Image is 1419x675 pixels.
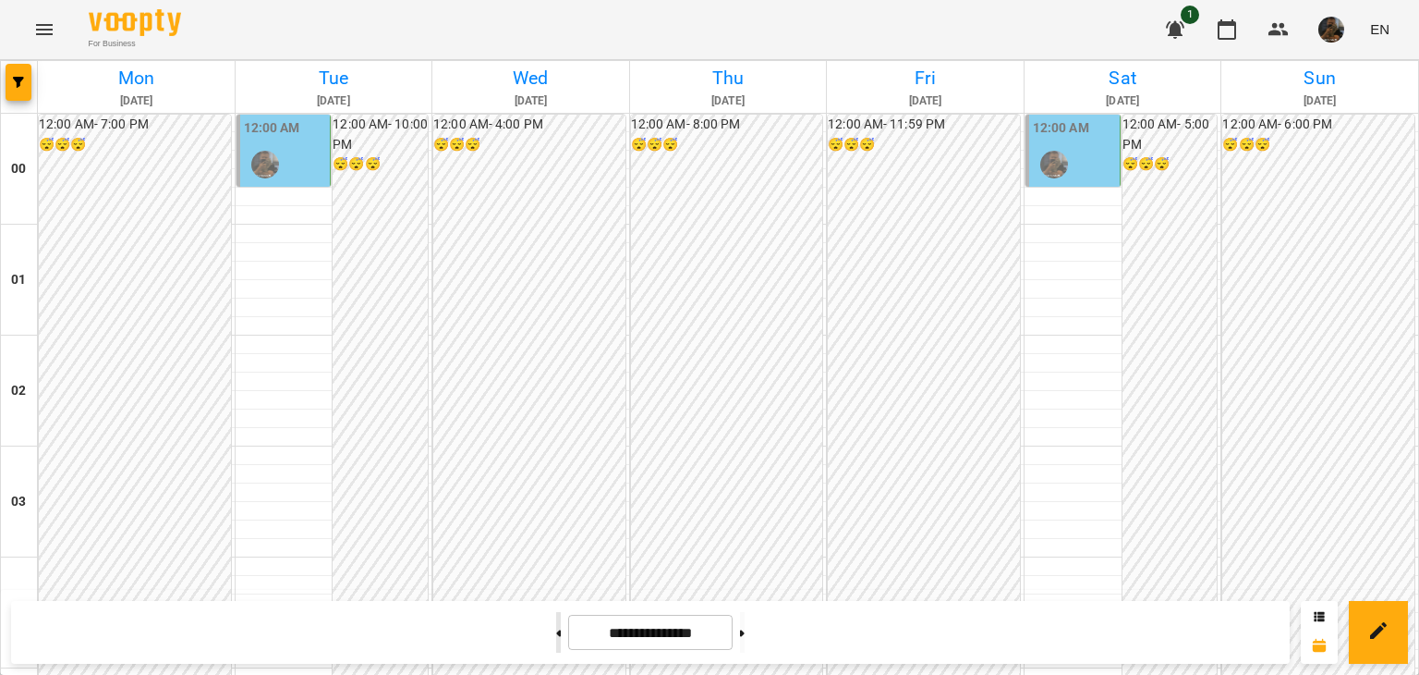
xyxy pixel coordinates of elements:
h6: 12:00 AM - 11:59 PM [828,115,1020,135]
h6: 00 [11,159,26,179]
h6: Fri [830,64,1021,92]
span: EN [1370,19,1389,39]
h6: 12:00 AM - 4:00 PM [433,115,625,135]
h6: [DATE] [41,92,232,110]
h6: 😴😴😴 [333,154,428,175]
h6: Mon [41,64,232,92]
h6: 12:00 AM - 7:00 PM [39,115,231,135]
h6: 😴😴😴 [1122,154,1218,175]
label: 12:00 AM [244,118,300,139]
h6: 12:00 AM - 5:00 PM [1122,115,1218,154]
h6: 😴😴😴 [631,135,823,155]
button: Menu [22,7,67,52]
h6: 12:00 AM - 10:00 PM [333,115,428,154]
h6: [DATE] [633,92,824,110]
button: EN [1363,12,1397,46]
h6: 03 [11,492,26,512]
h6: 😴😴😴 [39,135,231,155]
img: Voopty Logo [89,9,181,36]
h6: Thu [633,64,824,92]
h6: 😴😴😴 [828,135,1020,155]
h6: 12:00 AM - 6:00 PM [1222,115,1414,135]
p: індив [PERSON_NAME] 45 хв - [PERSON_NAME] [1033,186,1116,273]
span: For Business [89,38,181,50]
h6: 02 [11,381,26,401]
h6: [DATE] [830,92,1021,110]
img: Сорока Ростислав [1040,151,1068,178]
h6: 😴😴😴 [433,135,625,155]
h6: 😴😴😴 [1222,135,1414,155]
h6: Tue [238,64,430,92]
h6: 01 [11,270,26,290]
h6: Sat [1027,64,1219,92]
h6: Wed [435,64,626,92]
h6: Sun [1224,64,1415,92]
img: 38836d50468c905d322a6b1b27ef4d16.jpg [1318,17,1344,43]
label: 12:00 AM [1033,118,1089,139]
span: 1 [1181,6,1199,24]
p: індив [PERSON_NAME] 45 хв - [PERSON_NAME] [244,186,327,273]
h6: [DATE] [238,92,430,110]
h6: [DATE] [1224,92,1415,110]
h6: 12:00 AM - 8:00 PM [631,115,823,135]
h6: [DATE] [435,92,626,110]
img: Сорока Ростислав [251,151,279,178]
h6: [DATE] [1027,92,1219,110]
